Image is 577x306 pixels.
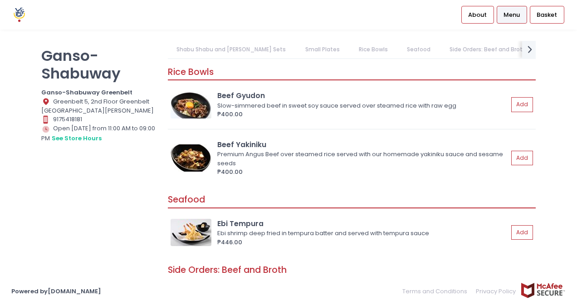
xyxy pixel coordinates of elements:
button: Add [511,225,533,240]
a: Side Orders: Beef and Broth [441,41,535,58]
div: Premium Angus Beef over steamed rice served with our homemade yakiniku sauce and sesame seeds [217,150,505,168]
a: Powered by[DOMAIN_NAME] [11,287,101,296]
div: 9175418181 [41,115,156,124]
div: ₱400.00 [217,168,508,177]
a: Small Plates [296,41,348,58]
div: Beef Gyudon [217,90,508,101]
div: ₱400.00 [217,110,508,119]
img: Ebi Tempura [171,219,211,246]
img: Beef Yakiniku [171,144,211,172]
span: Seafood [168,193,205,206]
a: Terms and Conditions [402,282,472,300]
div: Ebi shrimp deep fried in tempura batter and served with tempura sauce [217,229,505,238]
div: ₱446.00 [217,238,508,247]
img: mcafee-secure [520,282,566,298]
div: Greenbelt 5, 2nd Floor Greenbelt [GEOGRAPHIC_DATA][PERSON_NAME] [41,97,156,115]
button: see store hours [51,133,102,143]
span: Menu [504,10,520,20]
button: Add [511,151,533,166]
span: Rice Bowls [168,66,214,78]
a: Menu [497,6,527,23]
p: Ganso-Shabuway [41,47,156,82]
a: About [461,6,494,23]
div: Open [DATE] from 11:00 AM to 09:00 PM [41,124,156,143]
a: Rice Bowls [350,41,396,58]
img: Beef Gyudon [171,91,211,118]
div: Beef Yakiniku [217,139,508,150]
b: Ganso-Shabuway Greenbelt [41,88,132,97]
span: Basket [537,10,557,20]
a: Seafood [398,41,440,58]
div: Slow-simmered beef in sweet soy sauce served over steamed rice with raw egg [217,101,505,110]
button: Add [511,97,533,112]
a: Shabu Shabu and [PERSON_NAME] Sets [168,41,295,58]
span: About [468,10,487,20]
img: logo [11,7,27,23]
a: Privacy Policy [472,282,521,300]
span: Side Orders: Beef and Broth [168,264,287,276]
div: Ebi Tempura [217,218,508,229]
